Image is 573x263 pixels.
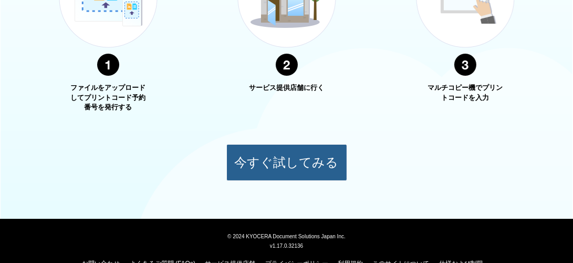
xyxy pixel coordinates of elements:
[69,83,148,113] p: ファイルをアップロードしてプリントコード予約番号を発行する
[426,83,505,103] p: マルチコピー機でプリントコードを入力
[270,242,303,249] span: v1.17.0.32136
[247,83,326,93] p: サービス提供店舗に行く
[226,144,347,181] button: 今すぐ試してみる
[227,232,346,239] span: © 2024 KYOCERA Document Solutions Japan Inc.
